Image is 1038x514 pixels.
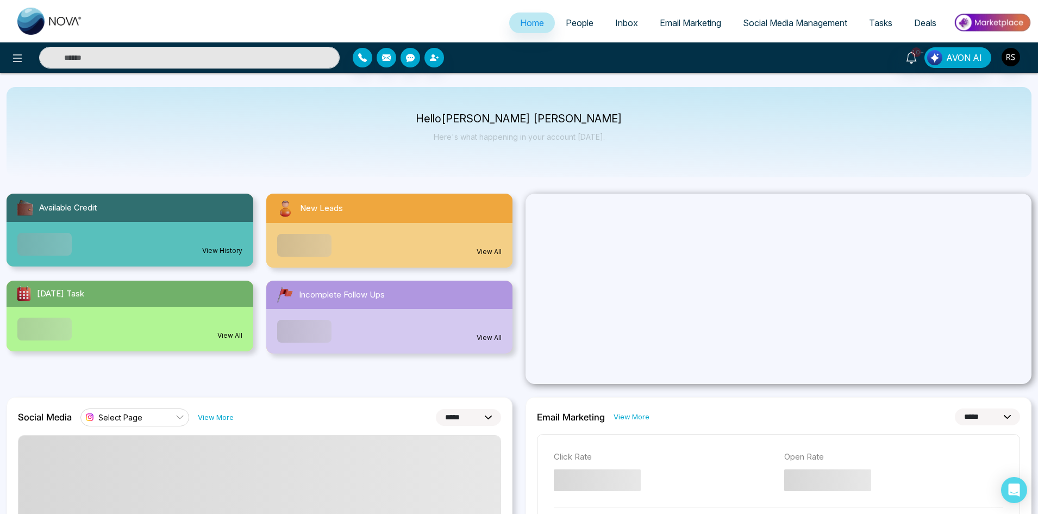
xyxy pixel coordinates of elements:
[555,13,604,33] a: People
[39,202,97,214] span: Available Credit
[858,13,903,33] a: Tasks
[784,451,1004,463] p: Open Rate
[615,17,638,28] span: Inbox
[416,114,622,123] p: Hello [PERSON_NAME] [PERSON_NAME]
[509,13,555,33] a: Home
[924,47,991,68] button: AVON AI
[202,246,242,256] a: View History
[260,194,520,268] a: New LeadsView All
[911,47,921,57] span: 10+
[554,451,773,463] p: Click Rate
[477,247,502,257] a: View All
[903,13,947,33] a: Deals
[300,202,343,215] span: New Leads
[198,412,234,423] a: View More
[15,285,33,302] img: todayTask.svg
[275,285,295,305] img: followUps.svg
[299,289,385,301] span: Incomplete Follow Ups
[649,13,732,33] a: Email Marketing
[477,333,502,343] a: View All
[914,17,936,28] span: Deals
[660,17,721,28] span: Email Marketing
[260,281,520,354] a: Incomplete Follow UpsView All
[566,17,593,28] span: People
[520,17,544,28] span: Home
[416,132,622,141] p: Here's what happening in your account [DATE].
[37,288,84,300] span: [DATE] Task
[869,17,892,28] span: Tasks
[732,13,858,33] a: Social Media Management
[898,47,924,66] a: 10+
[275,198,296,219] img: newLeads.svg
[537,412,605,423] h2: Email Marketing
[604,13,649,33] a: Inbox
[946,51,982,64] span: AVON AI
[1001,477,1027,503] div: Open Intercom Messenger
[98,412,142,423] span: Select Page
[743,17,847,28] span: Social Media Management
[1002,48,1020,66] img: User Avatar
[18,412,72,423] h2: Social Media
[927,50,942,65] img: Lead Flow
[217,331,242,340] a: View All
[15,198,35,218] img: availableCredit.svg
[17,8,83,35] img: Nova CRM Logo
[953,10,1031,35] img: Market-place.gif
[614,412,649,422] a: View More
[84,412,95,423] img: instagram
